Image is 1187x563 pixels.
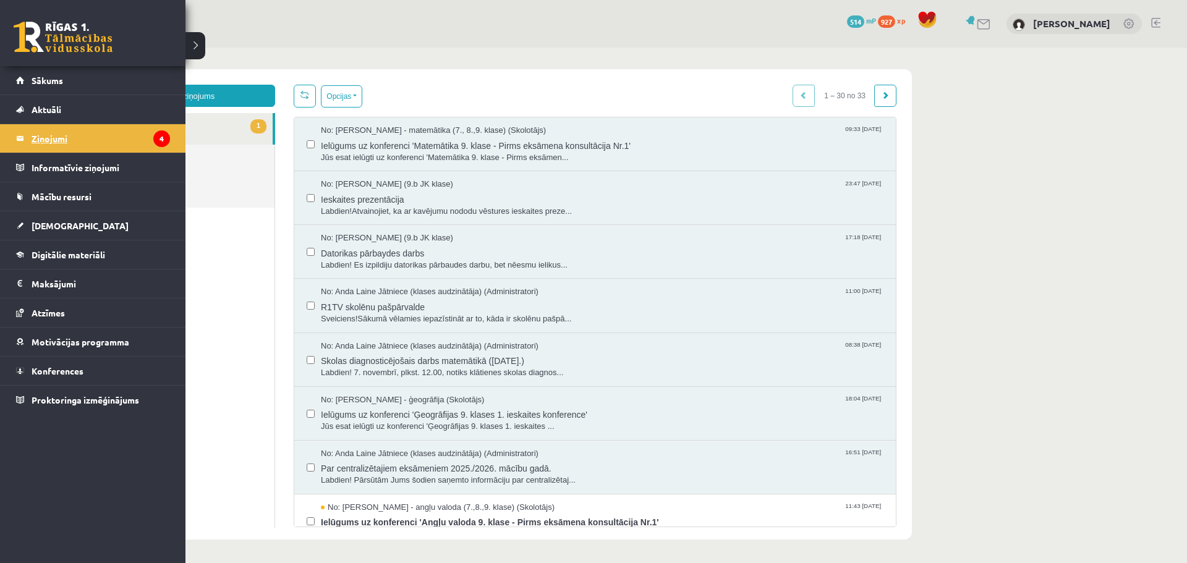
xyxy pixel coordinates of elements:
a: 1Ienākošie [37,66,223,97]
span: 927 [878,15,895,28]
span: [DEMOGRAPHIC_DATA] [32,220,129,231]
legend: Maksājumi [32,269,170,298]
span: Labdien! Es izpildiju datorikas pārbaudes darbu, bet nēesmu ielikus... [271,212,834,224]
span: Proktoringa izmēģinājums [32,394,139,405]
span: mP [866,15,876,25]
a: Proktoringa izmēģinājums [16,386,170,414]
span: 514 [847,15,864,28]
span: No: [PERSON_NAME] (9.b JK klase) [271,131,404,143]
a: Nosūtītie [37,97,225,129]
a: Konferences [16,357,170,385]
a: No: Anda Laine Jātniece (klases audzinātāja) (Administratori) 16:51 [DATE] Par centralizētajiem e... [271,400,834,439]
span: 11:00 [DATE] [793,239,834,248]
a: Motivācijas programma [16,328,170,356]
a: No: [PERSON_NAME] (9.b JK klase) 17:18 [DATE] Datorikas pārbaydes darbs Labdien! Es izpildiju dat... [271,185,834,223]
span: Ielūgums uz konferenci 'Matemātika 9. klase - Pirms eksāmena konsultācija Nr.1' [271,89,834,104]
span: 09:33 [DATE] [793,77,834,87]
span: 23:47 [DATE] [793,131,834,140]
span: Labdien! 7. novembrī, plkst. 12.00, notiks klātienes skolas diagnos... [271,320,834,331]
span: Labdien! Pārsūtām Jums šodien saņemto informāciju par centralizētaj... [271,427,834,439]
span: 17:18 [DATE] [793,185,834,194]
legend: Informatīvie ziņojumi [32,153,170,182]
span: Par centralizētajiem eksāmeniem 2025./2026. mācību gadā. [271,412,834,427]
a: Dzēstie [37,129,225,160]
a: 514 mP [847,15,876,25]
span: 1 [201,72,217,86]
span: No: Anda Laine Jātniece (klases audzinātāja) (Administratori) [271,400,489,412]
span: xp [897,15,905,25]
a: No: [PERSON_NAME] - matemātika (7., 8.,9. klase) (Skolotājs) 09:33 [DATE] Ielūgums uz konferenci ... [271,77,834,116]
span: R1TV skolēnu pašpārvalde [271,250,834,266]
span: Jūs esat ielūgti uz konferenci 'Ģeogrāfijas 9. klases 1. ieskaites ... [271,373,834,385]
a: Aktuāli [16,95,170,124]
a: Maksājumi [16,269,170,298]
span: Aktuāli [32,104,61,115]
button: Opcijas [271,38,313,60]
span: Mācību resursi [32,191,91,202]
a: Atzīmes [16,298,170,327]
span: Datorikas pārbaydes darbs [271,197,834,212]
span: 08:38 [DATE] [793,293,834,302]
a: No: Anda Laine Jātniece (klases audzinātāja) (Administratori) 08:38 [DATE] Skolas diagnosticējoša... [271,293,834,331]
span: Sveiciens!Sākumā vēlamies iepazīstināt ar to, kāda ir skolēnu pašpā... [271,266,834,277]
span: Labdien!Atvainojiet, ka ar kavējumu nododu vēstures ieskaites preze... [271,158,834,170]
a: 927 xp [878,15,911,25]
span: No: Anda Laine Jātniece (klases audzinātāja) (Administratori) [271,239,489,250]
a: Jauns ziņojums [37,37,226,59]
a: [PERSON_NAME] [1033,17,1110,30]
a: Rīgas 1. Tālmācības vidusskola [14,22,113,53]
span: 1 – 30 no 33 [765,37,825,59]
span: Ielūgums uz konferenci 'Ģeogrāfijas 9. klases 1. ieskaites konference' [271,358,834,373]
span: No: [PERSON_NAME] - matemātika (7., 8.,9. klase) (Skolotājs) [271,77,496,89]
legend: Ziņojumi [32,124,170,153]
span: No: [PERSON_NAME] (9.b JK klase) [271,185,404,197]
a: Ziņojumi4 [16,124,170,153]
span: Digitālie materiāli [32,249,105,260]
a: Sākums [16,66,170,95]
span: Ielūgums uz konferenci 'Angļu valoda 9. klase - Pirms eksāmena konsultācija Nr.1' [271,465,834,481]
span: No: [PERSON_NAME] - angļu valoda (7.,8.,9. klase) (Skolotājs) [271,454,505,466]
a: Digitālie materiāli [16,240,170,269]
span: Skolas diagnosticējošais darbs matemātikā ([DATE].) [271,304,834,320]
span: 18:04 [DATE] [793,347,834,356]
span: Jūs esat ielūgti uz konferenci 'Matemātika 9. klase - Pirms eksāmen... [271,104,834,116]
span: Atzīmes [32,307,65,318]
span: Ieskaites prezentācija [271,143,834,158]
span: Konferences [32,365,83,376]
i: 4 [153,130,170,147]
a: Mācību resursi [16,182,170,211]
span: No: Anda Laine Jātniece (klases audzinātāja) (Administratori) [271,293,489,305]
a: No: [PERSON_NAME] - ģeogrāfija (Skolotājs) 18:04 [DATE] Ielūgums uz konferenci 'Ģeogrāfijas 9. kl... [271,347,834,385]
span: Sākums [32,75,63,86]
span: No: [PERSON_NAME] - ģeogrāfija (Skolotājs) [271,347,435,358]
a: [DEMOGRAPHIC_DATA] [16,211,170,240]
a: No: Anda Laine Jātniece (klases audzinātāja) (Administratori) 11:00 [DATE] R1TV skolēnu pašpārval... [271,239,834,277]
a: Informatīvie ziņojumi [16,153,170,182]
span: 11:43 [DATE] [793,454,834,464]
img: Aigars Laķis [1013,19,1025,31]
a: No: [PERSON_NAME] (9.b JK klase) 23:47 [DATE] Ieskaites prezentācija Labdien!Atvainojiet, ka ar k... [271,131,834,169]
span: 16:51 [DATE] [793,400,834,410]
a: No: [PERSON_NAME] - angļu valoda (7.,8.,9. klase) (Skolotājs) 11:43 [DATE] Ielūgums uz konferenci... [271,454,834,493]
span: Motivācijas programma [32,336,129,347]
